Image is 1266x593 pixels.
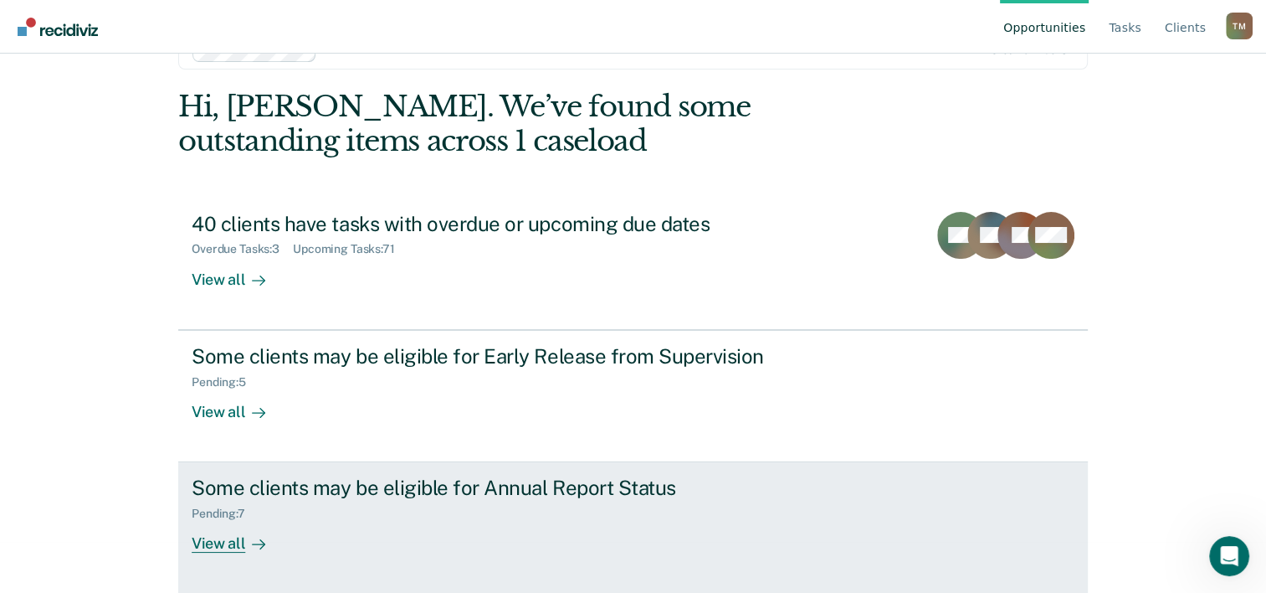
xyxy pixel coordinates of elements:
[1226,13,1253,39] div: T M
[1209,536,1249,576] iframe: Intercom live chat
[192,344,779,369] div: Some clients may be eligible for Early Release from Supervision
[192,389,285,421] div: View all
[192,521,285,554] div: View all
[178,330,1088,462] a: Some clients may be eligible for Early Release from SupervisionPending:5View all
[192,242,293,256] div: Overdue Tasks : 3
[192,212,779,236] div: 40 clients have tasks with overdue or upcoming due dates
[178,90,905,158] div: Hi, [PERSON_NAME]. We’ve found some outstanding items across 1 caseload
[192,256,285,289] div: View all
[293,242,408,256] div: Upcoming Tasks : 71
[178,199,1088,330] a: 40 clients have tasks with overdue or upcoming due datesOverdue Tasks:3Upcoming Tasks:71View all
[192,375,259,389] div: Pending : 5
[192,476,779,500] div: Some clients may be eligible for Annual Report Status
[192,507,259,521] div: Pending : 7
[18,18,98,36] img: Recidiviz
[1226,13,1253,39] button: Profile dropdown button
